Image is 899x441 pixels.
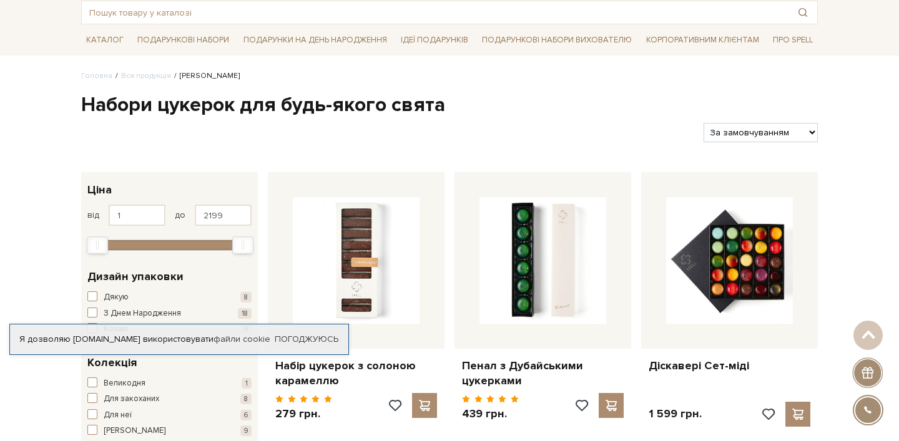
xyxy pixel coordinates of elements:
p: 1 599 грн. [649,407,702,421]
span: 8 [240,394,252,404]
span: Для закоханих [104,393,159,405]
li: [PERSON_NAME] [171,70,240,82]
a: Набір цукерок з солоною карамеллю [275,359,437,388]
a: Подарунки на День народження [238,31,392,50]
div: Max [232,236,253,254]
a: Пенал з Дубайськими цукерками [462,359,624,388]
button: Великодня 1 [87,377,252,390]
input: Ціна [195,205,252,226]
div: Min [87,236,108,254]
span: Дякую [104,291,129,304]
a: Діскавері Сет-міді [649,359,810,373]
a: Подарункові набори [132,31,234,50]
a: Вся продукція [121,71,171,80]
button: Пошук товару у каталозі [788,1,817,24]
span: Для неї [104,409,132,422]
a: файли cookie [214,334,270,344]
button: Для закоханих 8 [87,393,252,405]
a: Подарункові набори вихователю [477,29,637,51]
button: Для неї 6 [87,409,252,422]
span: 9 [240,425,252,436]
p: 439 грн. [462,407,519,421]
span: 18 [238,308,252,319]
a: Корпоративним клієнтам [641,29,764,51]
span: від [87,210,99,221]
h1: Набори цукерок для будь-якого свята [81,92,818,119]
a: Про Spell [768,31,818,50]
a: Головна [81,71,112,80]
span: Колекція [87,354,137,371]
button: [PERSON_NAME] 9 [87,425,252,437]
button: З Днем Народження 18 [87,308,252,320]
span: Великодня [104,377,145,390]
span: З Днем Народження [104,308,181,320]
input: Ціна [109,205,165,226]
span: Ціна [87,182,112,198]
span: 8 [240,292,252,303]
span: 1 [242,378,252,389]
a: Ідеї подарунків [396,31,473,50]
button: Дякую 8 [87,291,252,304]
span: Дизайн упаковки [87,268,184,285]
p: 279 грн. [275,407,332,421]
input: Пошук товару у каталозі [82,1,788,24]
a: Погоджуюсь [275,334,338,345]
a: Каталог [81,31,129,50]
span: [PERSON_NAME] [104,425,165,437]
div: Я дозволяю [DOMAIN_NAME] використовувати [10,334,348,345]
span: 6 [240,410,252,420]
span: до [175,210,185,221]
